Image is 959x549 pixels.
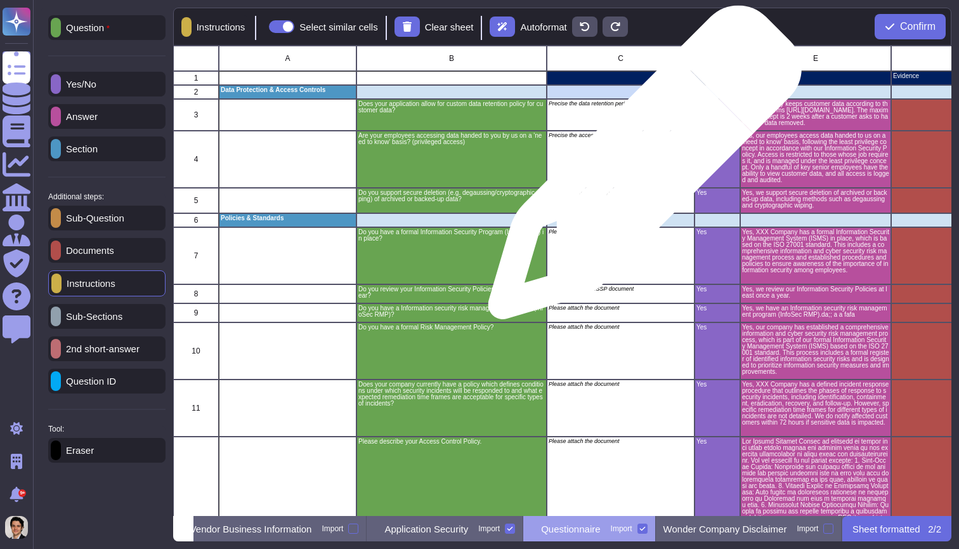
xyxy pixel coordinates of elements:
[3,513,37,541] button: user
[173,380,219,437] div: 11
[549,101,693,107] p: Precise the data retention period
[358,190,545,202] p: Do you support secure deletion (e.g. degaussing/cryptographic wiping) of archived or backed-up data?
[190,524,312,534] p: Vendor Business Information
[696,286,738,293] p: Yes
[173,46,951,516] div: grid
[62,279,115,288] p: Instructions
[875,14,946,39] button: Confirm
[173,99,219,131] div: 3
[358,439,545,445] p: Please describe your Access Control Policy.
[61,376,116,386] p: Question ID
[618,55,623,62] span: C
[173,85,219,99] div: 2
[852,524,920,534] p: Sheet formatted
[61,312,122,321] p: Sub-Sections
[696,439,738,445] p: Yes
[61,446,94,455] p: Eraser
[173,131,219,188] div: 4
[696,190,738,196] p: Yes
[541,524,600,534] p: Questionnaire
[173,227,219,284] div: 7
[520,22,566,32] p: Autoformat
[61,79,96,89] p: Yes/No
[221,215,355,222] p: Policies & Standards
[696,305,738,312] p: Yes
[173,303,219,322] div: 9
[549,305,693,311] p: Please attach the document
[663,524,787,534] p: Wonder Company Disclaimer
[192,22,245,32] p: Instructions
[696,101,738,107] p: Yes
[696,324,738,331] p: Yes
[173,213,219,227] div: 6
[322,525,343,532] div: Import
[425,22,474,32] p: Clear sheet
[285,55,290,62] span: A
[549,439,693,444] p: Please attach the document
[549,190,693,195] p: Precise the data backup policy
[478,525,500,532] div: Import
[61,213,124,223] p: Sub-Question
[742,190,889,209] p: Yes, we support secure deletion of archived or backed-up data, including methods such as degaussi...
[549,324,693,330] p: Please attach the document
[221,87,355,93] p: Data Protection & Access Controls
[742,324,889,375] p: Yes, our company has established a comprehensive information and cyber security risk management p...
[900,22,936,32] span: Confirm
[549,229,693,235] p: Please attach the ISSP document
[358,324,545,331] p: Do you have a formal Risk Management Policy?
[549,381,693,387] p: Please attach the document
[173,71,219,85] div: 1
[742,229,889,274] p: Yes, XXX Company has a formal Information Security Management System (ISMS) in place, which is ba...
[742,286,889,299] p: Yes, we review our Information Security Policies at least once a year.
[797,525,818,532] div: Import
[299,22,377,32] div: Select similar cells
[5,516,28,539] img: user
[358,381,545,407] p: Does your company currently have a policy which defines conditions under which security incidents...
[696,229,738,235] p: Yes
[358,305,545,318] p: Do you have a Information security risk management program (InfoSec RMP)?
[61,246,114,255] p: Documents
[358,229,545,242] p: Do you have a formal Information Security Program (InfoSec SP) in place?
[928,524,941,534] p: 2 / 2
[742,381,889,426] p: Yes, XXX Company has a defined incident response procedure that outlines the phases of response t...
[549,286,693,292] p: Please attach the ISSP document
[358,133,545,145] p: Are your employees accessing data handed to you by us on a 'need to know' basis? (privileged access)
[61,344,140,354] p: 2nd short-answer
[742,305,889,318] p: Yes, we have an Information security risk management program (InfoSec RMP).da;; a a fafa
[742,133,889,183] p: Yes, our employees access data handed to us on a 'need to know' basis, following the least privil...
[714,55,720,62] span: D
[18,489,26,497] div: 9+
[61,144,98,154] p: Section
[384,524,468,534] p: Application Security
[696,73,738,79] p: Yes / No
[358,101,545,114] p: Does your application allow for custom data retention policy for customer data?
[173,322,219,380] div: 10
[48,425,64,433] p: Tool:
[696,133,738,139] p: Yes
[61,23,110,33] p: Question
[449,55,454,62] span: B
[813,55,818,62] span: E
[48,193,104,201] p: Additional steps:
[742,73,889,79] p: Answer
[742,101,889,126] p: XXX Company keeps customer data according to the agreed terms [URL][DOMAIN_NAME]. The maximum tim...
[358,286,545,299] p: Do you review your Information Security Policies at least once a year?
[173,188,219,213] div: 5
[611,525,632,532] div: Import
[173,284,219,303] div: 8
[61,112,98,121] p: Answer
[549,133,693,138] p: Precise the access control
[696,381,738,388] p: Yes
